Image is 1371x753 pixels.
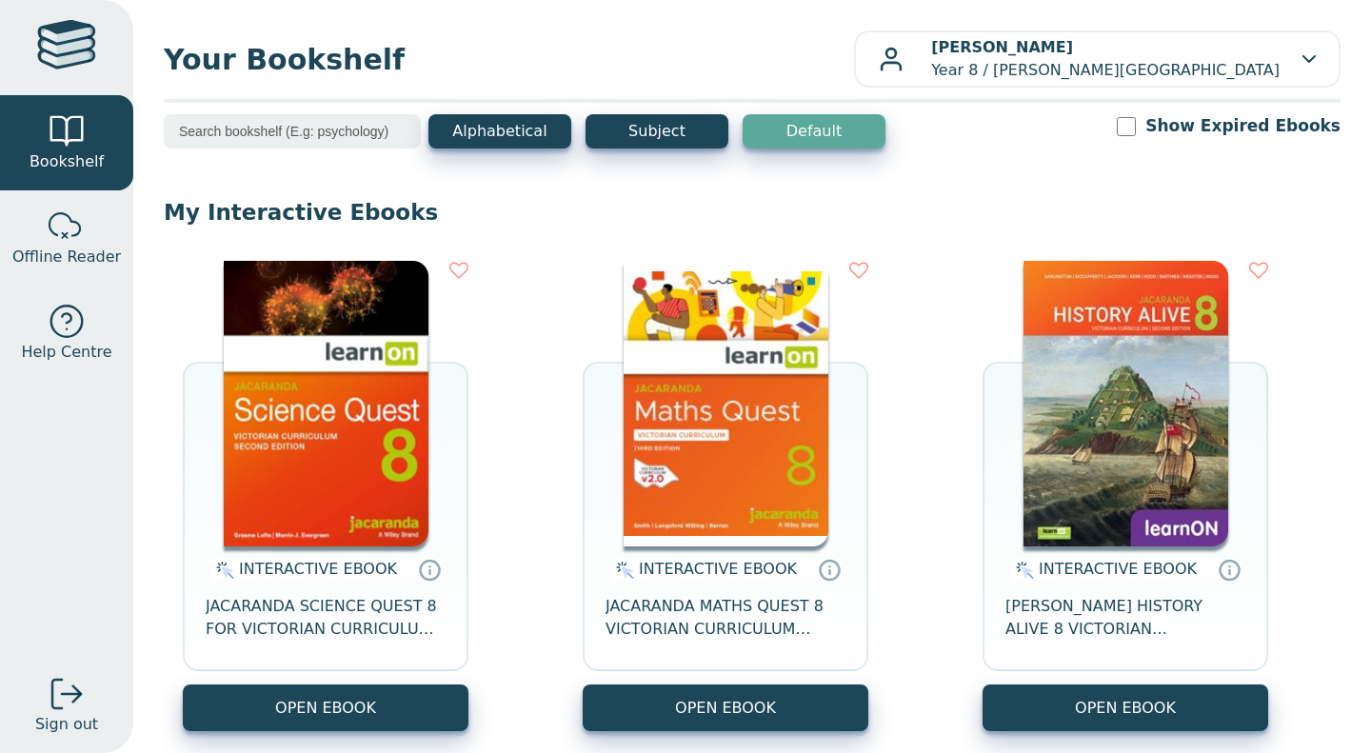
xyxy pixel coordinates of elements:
[224,261,428,546] img: fffb2005-5288-ea11-a992-0272d098c78b.png
[183,684,468,731] button: OPEN EBOOK
[983,684,1268,731] button: OPEN EBOOK
[21,341,111,364] span: Help Centre
[931,36,1280,82] p: Year 8 / [PERSON_NAME][GEOGRAPHIC_DATA]
[206,595,446,641] span: JACARANDA SCIENCE QUEST 8 FOR VICTORIAN CURRICULUM LEARNON 2E EBOOK
[418,558,441,581] a: Interactive eBooks are accessed online via the publisher’s portal. They contain interactive resou...
[1010,559,1034,582] img: interactive.svg
[583,684,868,731] button: OPEN EBOOK
[239,560,397,578] span: INTERACTIVE EBOOK
[606,595,845,641] span: JACARANDA MATHS QUEST 8 VICTORIAN CURRICULUM LEARNON EBOOK 3E
[639,560,797,578] span: INTERACTIVE EBOOK
[12,246,121,268] span: Offline Reader
[1005,595,1245,641] span: [PERSON_NAME] HISTORY ALIVE 8 VICTORIAN CURRICULUM LEARNON EBOOK 2E
[210,559,234,582] img: interactive.svg
[586,114,728,149] button: Subject
[164,38,854,81] span: Your Bookshelf
[1039,560,1197,578] span: INTERACTIVE EBOOK
[854,30,1341,88] button: [PERSON_NAME]Year 8 / [PERSON_NAME][GEOGRAPHIC_DATA]
[1218,558,1241,581] a: Interactive eBooks are accessed online via the publisher’s portal. They contain interactive resou...
[624,261,828,546] img: c004558a-e884-43ec-b87a-da9408141e80.jpg
[818,558,841,581] a: Interactive eBooks are accessed online via the publisher’s portal. They contain interactive resou...
[743,114,885,149] button: Default
[1145,114,1341,138] label: Show Expired Ebooks
[428,114,571,149] button: Alphabetical
[164,114,421,149] input: Search bookshelf (E.g: psychology)
[931,38,1073,56] b: [PERSON_NAME]
[1023,261,1228,546] img: a03a72db-7f91-e911-a97e-0272d098c78b.jpg
[164,198,1341,227] p: My Interactive Ebooks
[610,559,634,582] img: interactive.svg
[35,713,98,736] span: Sign out
[30,150,104,173] span: Bookshelf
